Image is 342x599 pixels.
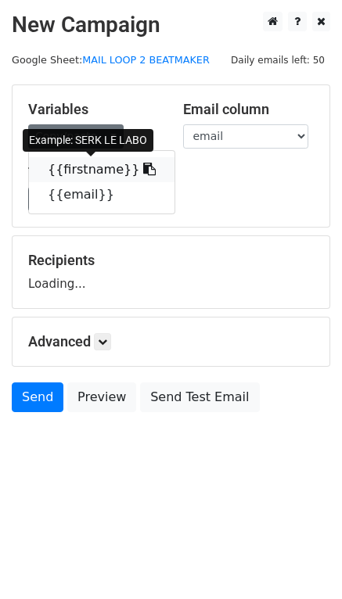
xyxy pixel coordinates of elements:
iframe: Chat Widget [264,524,342,599]
h5: Email column [183,101,315,118]
a: {{email}} [29,182,175,207]
h5: Variables [28,101,160,118]
h5: Advanced [28,333,314,350]
a: MAIL LOOP 2 BEATMAKER [82,54,210,66]
a: Preview [67,382,136,412]
span: Daily emails left: 50 [225,52,330,69]
h5: Recipients [28,252,314,269]
a: Daily emails left: 50 [225,54,330,66]
a: Send Test Email [140,382,259,412]
div: Loading... [28,252,314,292]
div: Example: SERK LE LABO [23,129,153,152]
h2: New Campaign [12,12,330,38]
a: {{firstname}} [29,157,175,182]
a: Send [12,382,63,412]
small: Google Sheet: [12,54,210,66]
